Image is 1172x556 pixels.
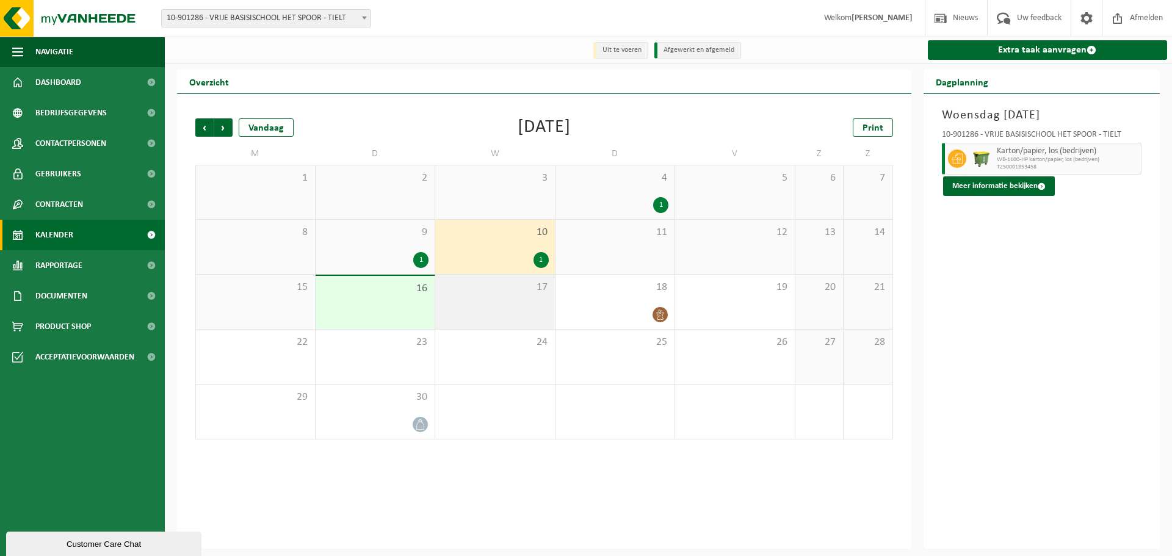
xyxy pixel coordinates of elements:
[322,226,429,239] span: 9
[441,336,549,349] span: 24
[162,10,371,27] span: 10-901286 - VRIJE BASISISCHOOL HET SPOOR - TIELT
[850,171,886,185] span: 7
[654,42,741,59] li: Afgewerkt en afgemeld
[850,336,886,349] span: 28
[928,40,1168,60] a: Extra taak aanvragen
[562,281,669,294] span: 18
[555,143,676,165] td: D
[35,67,81,98] span: Dashboard
[202,391,309,404] span: 29
[972,150,991,168] img: WB-1100-HPE-GN-50
[202,226,309,239] span: 8
[924,70,1000,93] h2: Dagplanning
[322,282,429,295] span: 16
[35,311,91,342] span: Product Shop
[562,171,669,185] span: 4
[681,171,789,185] span: 5
[801,336,837,349] span: 27
[35,220,73,250] span: Kalender
[239,118,294,137] div: Vandaag
[35,128,106,159] span: Contactpersonen
[35,98,107,128] span: Bedrijfsgegevens
[801,171,837,185] span: 6
[852,13,913,23] strong: [PERSON_NAME]
[997,156,1138,164] span: WB-1100-HP karton/papier, los (bedrijven)
[534,252,549,268] div: 1
[518,118,571,137] div: [DATE]
[322,391,429,404] span: 30
[413,252,429,268] div: 1
[562,336,669,349] span: 25
[801,226,837,239] span: 13
[850,281,886,294] span: 21
[681,281,789,294] span: 19
[942,131,1142,143] div: 10-901286 - VRIJE BASISISCHOOL HET SPOOR - TIELT
[202,336,309,349] span: 22
[35,189,83,220] span: Contracten
[441,281,549,294] span: 17
[195,118,214,137] span: Vorige
[997,146,1138,156] span: Karton/papier, los (bedrijven)
[177,70,241,93] h2: Overzicht
[202,281,309,294] span: 15
[593,42,648,59] li: Uit te voeren
[801,281,837,294] span: 20
[435,143,555,165] td: W
[675,143,795,165] td: V
[214,118,233,137] span: Volgende
[863,123,883,133] span: Print
[562,226,669,239] span: 11
[795,143,844,165] td: Z
[441,226,549,239] span: 10
[653,197,668,213] div: 1
[441,171,549,185] span: 3
[850,226,886,239] span: 14
[997,164,1138,171] span: T250001853458
[195,143,316,165] td: M
[6,529,204,556] iframe: chat widget
[35,281,87,311] span: Documenten
[853,118,893,137] a: Print
[202,171,309,185] span: 1
[35,159,81,189] span: Gebruikers
[844,143,892,165] td: Z
[322,336,429,349] span: 23
[35,37,73,67] span: Navigatie
[316,143,436,165] td: D
[161,9,371,27] span: 10-901286 - VRIJE BASISISCHOOL HET SPOOR - TIELT
[942,106,1142,125] h3: Woensdag [DATE]
[322,171,429,185] span: 2
[681,336,789,349] span: 26
[35,342,134,372] span: Acceptatievoorwaarden
[681,226,789,239] span: 12
[35,250,82,281] span: Rapportage
[943,176,1055,196] button: Meer informatie bekijken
